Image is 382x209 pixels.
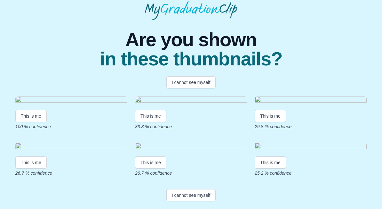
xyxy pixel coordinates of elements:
p: 29.8 % confidence [255,123,367,130]
button: This is me [255,110,286,122]
button: I cannot see myself [166,189,216,201]
button: This is me [135,110,166,122]
button: This is me [135,156,166,169]
p: 26.7 % confidence [135,170,247,176]
img: 651df71118ec603ce8d147f3215fb264a3ab9d31.gif [135,96,247,105]
img: c9e576680228232220579f01f21bdd4eefa3ebf9.gif [255,96,367,105]
img: 915c0171d213dad895a4bdb302651dc213b468de.gif [255,143,367,151]
button: This is me [255,156,286,169]
p: 100 % confidence [15,123,127,130]
p: 33.3 % confidence [135,123,247,130]
img: 852107e2d0ed143c303a2f5fb719aec1f1224a8e.gif [15,143,127,151]
img: 3fda4da1485511923286f1b53286c96fbce2bb44.gif [15,96,127,105]
button: This is me [15,156,47,169]
img: 2e55284477a318443d8a225515c06d84389ace84.gif [135,143,247,151]
p: 25.2 % confidence [255,170,367,176]
span: in these thumbnails? [100,49,282,69]
button: This is me [15,110,47,122]
p: 26.7 % confidence [15,170,127,176]
span: Are you shown [100,30,282,49]
button: I cannot see myself [166,76,216,88]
